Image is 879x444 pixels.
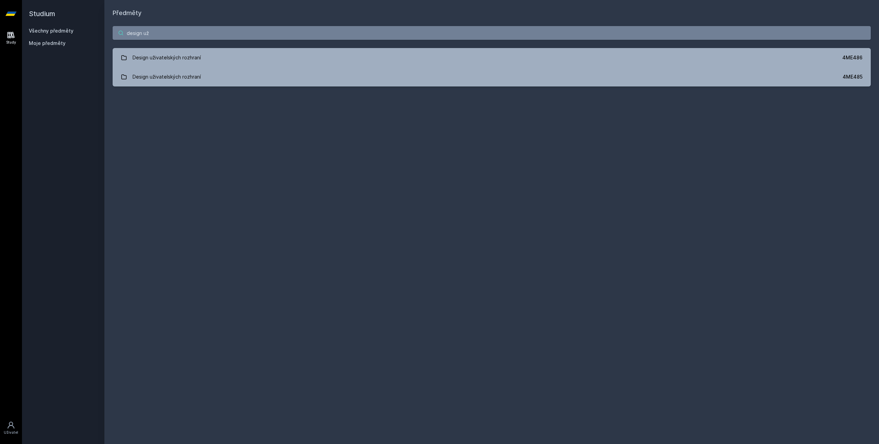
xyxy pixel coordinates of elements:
[113,26,871,40] input: Název nebo ident předmětu…
[133,51,201,65] div: Design uživatelských rozhraní
[113,8,871,18] h1: Předměty
[113,67,871,86] a: Design uživatelských rozhraní 4ME485
[6,40,16,45] div: Study
[4,430,18,435] div: Uživatel
[29,40,66,47] span: Moje předměty
[113,48,871,67] a: Design uživatelských rozhraní 4ME486
[843,73,863,80] div: 4ME485
[1,418,21,439] a: Uživatel
[842,54,863,61] div: 4ME486
[133,70,201,84] div: Design uživatelských rozhraní
[1,27,21,48] a: Study
[29,28,73,34] a: Všechny předměty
